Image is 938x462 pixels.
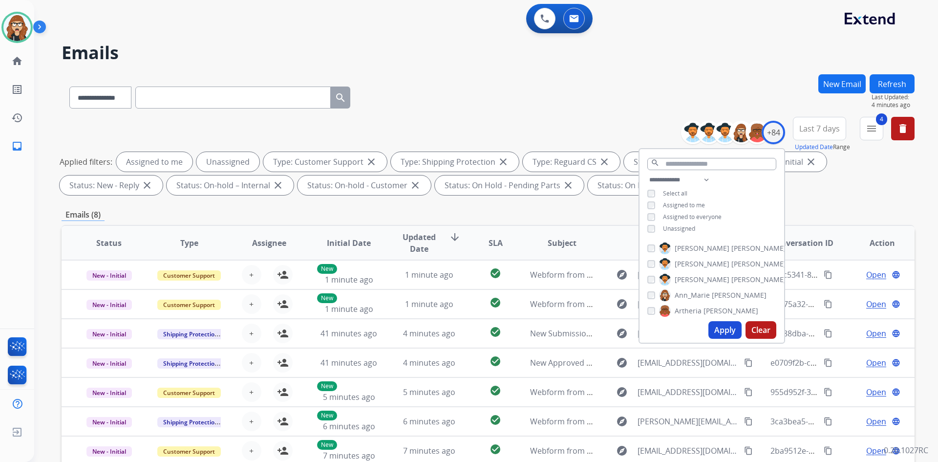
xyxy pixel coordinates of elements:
span: New - Initial [86,270,132,281]
mat-icon: person_add [277,445,289,457]
span: Customer Support [157,270,221,281]
mat-icon: content_copy [824,270,832,279]
mat-icon: content_copy [824,388,832,396]
button: + [242,412,261,431]
span: SLA [489,237,503,249]
p: New [317,381,337,391]
span: [EMAIL_ADDRESS][DOMAIN_NAME] [638,386,738,398]
div: +84 [762,121,785,144]
span: 4 [876,113,887,125]
span: [PERSON_NAME] [712,290,767,300]
mat-icon: close [805,156,817,168]
span: Customer Support [157,300,221,310]
span: Open [866,328,886,339]
mat-icon: person_add [277,298,289,310]
span: New - Initial [86,417,132,427]
span: Open [866,298,886,310]
span: [PERSON_NAME] [731,243,786,253]
div: Status: On Hold - Pending Parts [435,176,584,195]
span: 41 minutes ago [320,328,377,339]
mat-icon: language [892,358,900,367]
span: Artheria [675,306,702,316]
button: 4 [860,117,883,140]
mat-icon: explore [616,298,628,310]
span: Webform from [PERSON_NAME][EMAIL_ADDRESS][DOMAIN_NAME] on [DATE] [530,416,812,427]
div: Status: New - Reply [60,176,163,195]
div: Type: Reguard CS [523,152,620,172]
mat-icon: delete [897,123,909,134]
span: Open [866,357,886,369]
p: New [317,264,337,274]
span: + [249,445,254,457]
span: New - Initial [86,300,132,310]
span: 955d952f-3ce0-493c-a79d-491bf97de0a8 [770,387,918,397]
span: [EMAIL_ADDRESS][DOMAIN_NAME] [638,357,738,369]
mat-icon: content_copy [744,388,753,396]
div: Type: Shipping Protection [391,152,519,172]
span: Assigned to me [663,201,705,209]
span: [EMAIL_ADDRESS][DOMAIN_NAME] [638,445,738,457]
span: [PERSON_NAME] [675,275,729,285]
span: Updated Date [397,231,442,255]
mat-icon: check_circle [490,414,501,426]
mat-icon: arrow_downward [449,231,461,243]
span: + [249,328,254,339]
span: [EMAIL_ADDRESS][DOMAIN_NAME] [638,269,738,281]
mat-icon: content_copy [824,446,832,455]
mat-icon: list_alt [11,84,23,95]
span: e0709f2b-cef7-4dd3-a7ef-98fdb4395f45 [770,357,913,368]
mat-icon: menu [866,123,877,134]
mat-icon: content_copy [744,446,753,455]
span: Range [795,143,850,151]
span: 4 minutes ago [403,357,455,368]
span: Webform from [EMAIL_ADDRESS][DOMAIN_NAME] on [DATE] [530,387,751,397]
mat-icon: search [651,158,660,167]
span: Customer Support [157,446,221,457]
mat-icon: language [892,329,900,338]
mat-icon: person_add [277,386,289,398]
p: Emails (8) [62,209,105,221]
div: Status: On Hold - Servicers [588,176,719,195]
button: + [242,353,261,373]
span: Shipping Protection [157,358,224,369]
mat-icon: person_add [277,328,289,339]
span: Open [866,445,886,457]
mat-icon: check_circle [490,297,501,308]
mat-icon: explore [616,357,628,369]
mat-icon: inbox [11,140,23,152]
button: Apply [708,321,742,339]
button: + [242,324,261,343]
span: Unassigned [663,224,695,233]
mat-icon: explore [616,328,628,339]
span: [PERSON_NAME] [731,275,786,285]
mat-icon: explore [616,269,628,281]
span: Webform from [EMAIL_ADDRESS][DOMAIN_NAME] on [DATE] [530,269,751,280]
span: 1 minute ago [325,304,373,314]
p: New [317,293,337,303]
mat-icon: close [598,156,610,168]
span: Type [180,237,198,249]
span: [EMAIL_ADDRESS][PERSON_NAME][DOMAIN_NAME] [638,298,738,310]
div: Type: Customer Support [263,152,387,172]
span: 41 minutes ago [320,357,377,368]
span: Webform from [EMAIL_ADDRESS][DOMAIN_NAME] on [DATE] [530,445,751,456]
button: Clear [746,321,776,339]
span: Assigned to everyone [663,213,722,221]
span: Last Updated: [872,93,915,101]
button: Refresh [870,74,915,93]
div: Status: Open - All [624,152,720,172]
span: 6 minutes ago [323,421,375,432]
p: Applied filters: [60,156,112,168]
span: + [249,357,254,369]
span: New - Initial [86,388,132,398]
mat-icon: explore [616,386,628,398]
span: 3ca3bea5-2276-4858-a994-7e64be94ba1d [770,416,922,427]
mat-icon: language [892,300,900,308]
span: + [249,386,254,398]
mat-icon: check_circle [490,326,501,338]
mat-icon: content_copy [824,417,832,426]
mat-icon: language [892,388,900,396]
mat-icon: close [562,179,574,191]
span: New - Initial [86,358,132,369]
span: 6 minutes ago [403,416,455,427]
